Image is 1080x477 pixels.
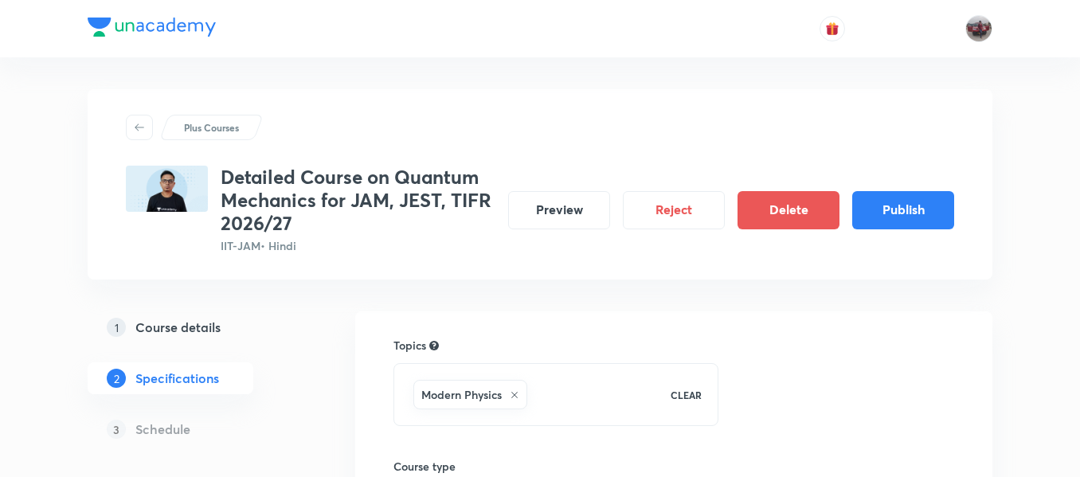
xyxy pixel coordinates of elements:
[88,311,304,343] a: 1Course details
[965,15,992,42] img: amirhussain Hussain
[107,318,126,337] p: 1
[221,166,495,234] h3: Detailed Course on Quantum Mechanics for JAM, JEST, TIFR 2026/27
[508,191,610,229] button: Preview
[88,18,216,37] img: Company Logo
[135,369,219,388] h5: Specifications
[135,420,190,439] h5: Schedule
[671,388,702,402] p: CLEAR
[135,318,221,337] h5: Course details
[393,458,718,475] h6: Course type
[184,120,239,135] p: Plus Courses
[107,369,126,388] p: 2
[852,191,954,229] button: Publish
[429,338,439,353] div: Search for topics
[820,16,845,41] button: avatar
[393,337,426,354] h6: Topics
[738,191,839,229] button: Delete
[126,166,208,212] img: 7E67AC18-C8DB-4C35-B0FE-7DD606CE4854_plus.png
[221,237,495,254] p: IIT-JAM • Hindi
[825,22,839,36] img: avatar
[623,191,725,229] button: Reject
[107,420,126,439] p: 3
[421,386,502,403] h6: Modern Physics
[88,18,216,41] a: Company Logo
